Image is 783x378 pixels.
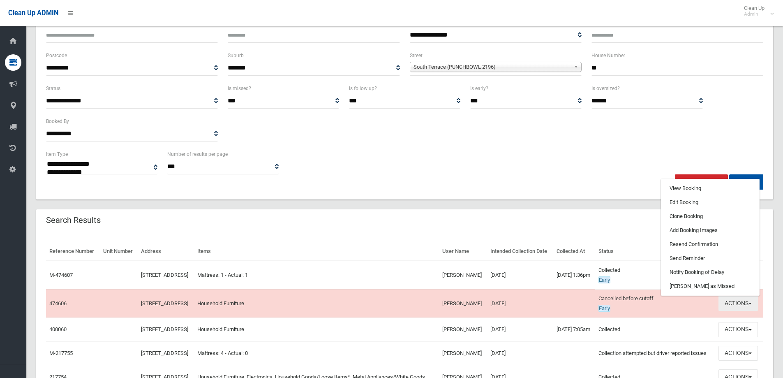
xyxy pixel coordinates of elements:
[46,150,68,159] label: Item Type
[194,341,439,365] td: Mattress: 4 - Actual: 0
[228,51,244,60] label: Suburb
[487,341,553,365] td: [DATE]
[598,276,610,283] span: Early
[141,272,188,278] a: [STREET_ADDRESS]
[228,84,251,93] label: Is missed?
[141,326,188,332] a: [STREET_ADDRESS]
[675,174,728,190] a: Clear Search
[167,150,228,159] label: Number of results per page
[591,84,620,93] label: Is oversized?
[595,242,715,261] th: Status
[439,341,487,365] td: [PERSON_NAME]
[661,279,759,293] a: [PERSON_NAME] as Missed
[553,242,595,261] th: Collected At
[410,51,423,60] label: Street
[8,9,58,17] span: Clean Up ADMIN
[46,242,100,261] th: Reference Number
[487,289,553,318] td: [DATE]
[49,350,73,356] a: M-217755
[729,174,763,190] button: Search
[591,51,625,60] label: House Number
[718,322,758,337] button: Actions
[487,318,553,341] td: [DATE]
[439,289,487,318] td: [PERSON_NAME]
[49,300,67,306] a: 474606
[46,117,69,126] label: Booked By
[487,242,553,261] th: Intended Collection Date
[138,242,194,261] th: Address
[194,242,439,261] th: Items
[553,318,595,341] td: [DATE] 7:05am
[661,237,759,251] a: Resend Confirmation
[661,181,759,195] a: View Booking
[36,212,111,228] header: Search Results
[595,289,715,318] td: Cancelled before cutoff
[744,11,765,17] small: Admin
[46,84,60,93] label: Status
[439,242,487,261] th: User Name
[141,350,188,356] a: [STREET_ADDRESS]
[598,305,610,312] span: Early
[470,84,488,93] label: Is early?
[413,62,571,72] span: South Terrace (PUNCHBOWL 2196)
[661,223,759,237] a: Add Booking Images
[740,5,773,17] span: Clean Up
[141,300,188,306] a: [STREET_ADDRESS]
[49,272,73,278] a: M-474607
[439,261,487,290] td: [PERSON_NAME]
[718,296,758,311] button: Actions
[100,242,138,261] th: Unit Number
[718,346,758,361] button: Actions
[661,251,759,265] a: Send Reminder
[487,261,553,290] td: [DATE]
[349,84,377,93] label: Is follow up?
[49,326,67,332] a: 400060
[661,265,759,279] a: Notify Booking of Delay
[595,341,715,365] td: Collection attempted but driver reported issues
[46,51,67,60] label: Postcode
[595,318,715,341] td: Collected
[553,261,595,290] td: [DATE] 1:36pm
[595,261,715,290] td: Collected
[661,195,759,209] a: Edit Booking
[194,289,439,318] td: Household Furniture
[661,209,759,223] a: Clone Booking
[439,318,487,341] td: [PERSON_NAME]
[194,261,439,290] td: Mattress: 1 - Actual: 1
[194,318,439,341] td: Household Furniture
